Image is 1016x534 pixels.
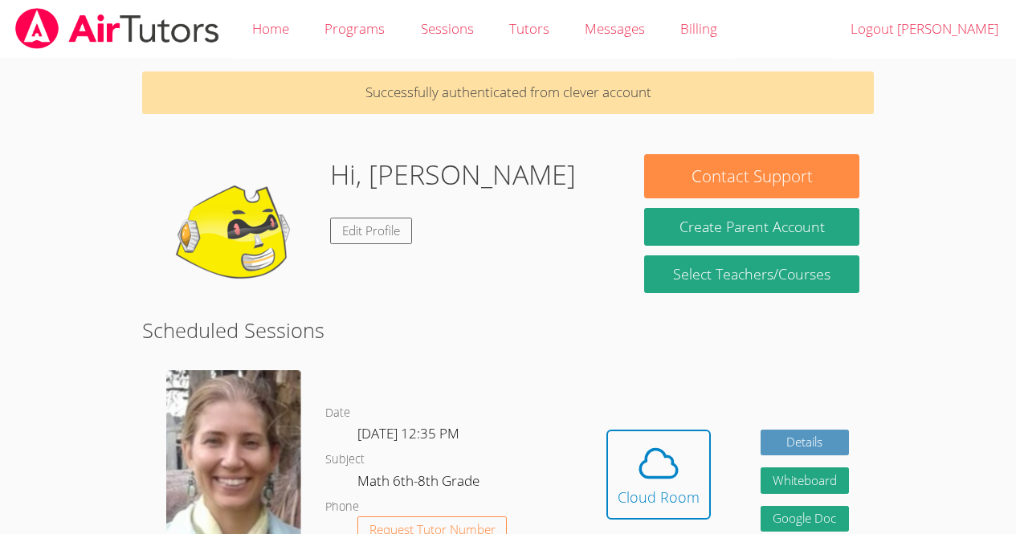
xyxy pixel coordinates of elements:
[325,403,350,423] dt: Date
[618,486,700,508] div: Cloud Room
[644,255,859,293] a: Select Teachers/Courses
[644,208,859,246] button: Create Parent Account
[325,497,359,517] dt: Phone
[142,315,874,345] h2: Scheduled Sessions
[357,470,483,497] dd: Math 6th-8th Grade
[330,218,412,244] a: Edit Profile
[330,154,576,195] h1: Hi, [PERSON_NAME]
[761,430,849,456] a: Details
[761,506,849,532] a: Google Doc
[14,8,221,49] img: airtutors_banner-c4298cdbf04f3fff15de1276eac7730deb9818008684d7c2e4769d2f7ddbe033.png
[142,71,874,114] p: Successfully authenticated from clever account
[644,154,859,198] button: Contact Support
[157,154,317,315] img: default.png
[761,467,849,494] button: Whiteboard
[585,19,645,38] span: Messages
[325,450,365,470] dt: Subject
[606,430,711,520] button: Cloud Room
[357,424,459,442] span: [DATE] 12:35 PM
